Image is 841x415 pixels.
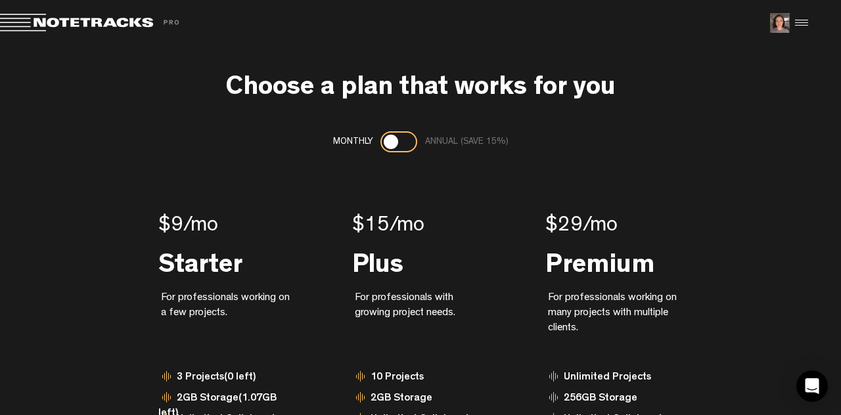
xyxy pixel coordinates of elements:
[352,370,489,391] div: 10 Projects
[355,291,489,345] div: For professionals with growing project needs.
[352,249,489,275] div: Plus
[183,216,218,237] span: /mo
[583,216,618,237] span: /mo
[224,372,256,383] span: (0 left)
[158,249,296,275] div: Starter
[225,75,616,104] h3: Choose a plan that works for you
[352,216,390,237] span: $15
[545,216,583,237] span: $29
[158,391,296,412] div: 2GB Storage
[352,391,489,412] div: 2GB Storage
[545,370,683,391] div: Unlimited Projects
[158,216,183,237] span: $9
[796,370,828,402] div: Open Intercom Messenger
[545,391,683,412] div: 256GB Storage
[161,291,296,345] div: For professionals working on a few projects.
[425,131,509,152] div: Annual (save 15%)
[158,370,296,391] div: 3 Projects
[545,249,683,275] div: Premium
[333,131,373,152] div: Monthly
[390,216,424,237] span: /mo
[770,13,790,33] img: 35a72d515fe9f6ce5761d5b57e503dff
[548,291,683,345] div: For professionals working on many projects with multiple clients.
